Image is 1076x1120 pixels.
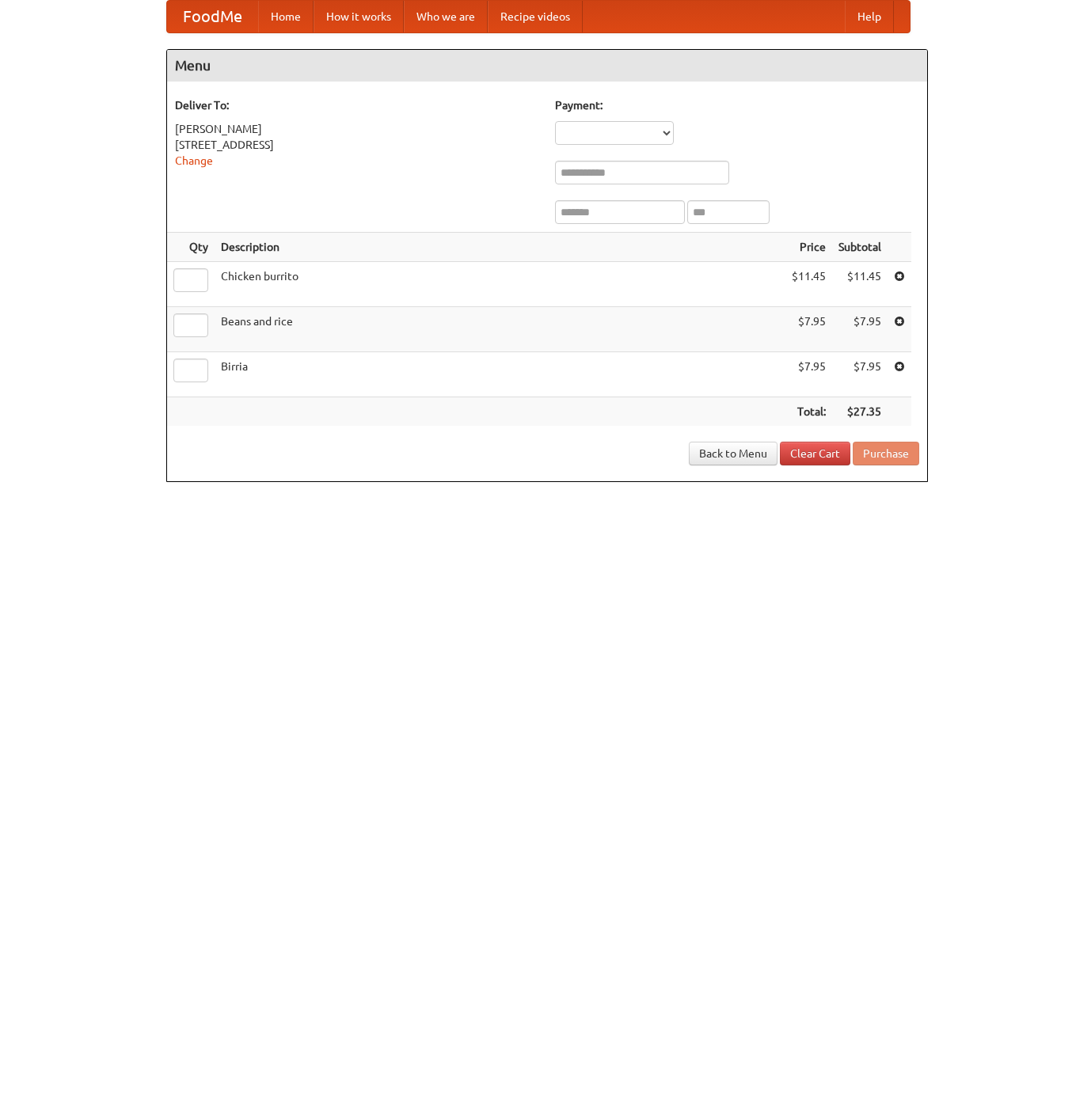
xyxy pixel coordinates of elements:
[215,352,785,397] td: Birria
[832,307,888,352] td: $7.95
[175,137,539,153] div: [STREET_ADDRESS]
[780,442,850,465] a: Clear Cart
[404,1,488,32] a: Who we are
[258,1,314,32] a: Home
[845,1,894,32] a: Help
[215,233,785,262] th: Description
[785,307,832,352] td: $7.95
[488,1,583,32] a: Recipe videos
[832,233,888,262] th: Subtotal
[785,397,832,427] th: Total:
[314,1,404,32] a: How it works
[175,154,213,167] a: Change
[785,262,832,307] td: $11.45
[832,262,888,307] td: $11.45
[167,1,258,32] a: FoodMe
[175,121,539,137] div: [PERSON_NAME]
[555,97,919,113] h5: Payment:
[785,233,832,262] th: Price
[215,262,785,307] td: Chicken burrito
[832,352,888,397] td: $7.95
[167,50,927,82] h4: Menu
[167,233,215,262] th: Qty
[853,442,919,465] button: Purchase
[832,397,888,427] th: $27.35
[215,307,785,352] td: Beans and rice
[175,97,539,113] h5: Deliver To:
[785,352,832,397] td: $7.95
[689,442,778,465] a: Back to Menu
